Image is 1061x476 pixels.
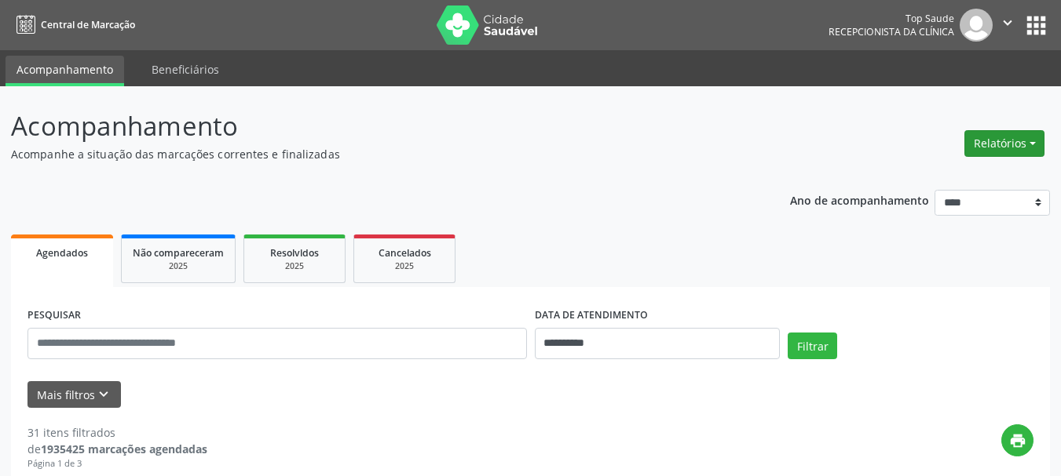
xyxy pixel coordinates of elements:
label: PESQUISAR [27,303,81,328]
p: Acompanhamento [11,107,738,146]
button:  [993,9,1023,42]
a: Acompanhamento [5,56,124,86]
i:  [999,14,1016,31]
button: Mais filtroskeyboard_arrow_down [27,381,121,409]
strong: 1935425 marcações agendadas [41,441,207,456]
span: Resolvidos [270,246,319,260]
i: keyboard_arrow_down [95,386,112,403]
button: Filtrar [788,332,837,359]
div: de [27,441,207,457]
p: Ano de acompanhamento [790,190,929,209]
span: Agendados [36,246,88,260]
div: 2025 [133,260,224,272]
span: Cancelados [379,246,431,260]
div: 2025 [365,260,444,272]
span: Recepcionista da clínica [829,25,954,38]
button: Relatórios [964,130,1045,157]
div: 31 itens filtrados [27,424,207,441]
img: img [960,9,993,42]
span: Central de Marcação [41,18,135,31]
label: DATA DE ATENDIMENTO [535,303,648,328]
div: 2025 [255,260,334,272]
span: Não compareceram [133,246,224,260]
div: Página 1 de 3 [27,457,207,471]
button: print [1001,424,1034,456]
p: Acompanhe a situação das marcações correntes e finalizadas [11,146,738,162]
a: Beneficiários [141,56,230,83]
div: Top Saude [829,12,954,25]
i: print [1009,432,1026,449]
a: Central de Marcação [11,12,135,38]
button: apps [1023,12,1050,39]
